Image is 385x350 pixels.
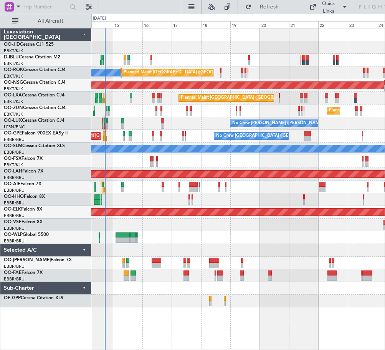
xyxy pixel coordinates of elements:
[4,55,19,60] span: D-IBLU
[4,169,43,174] a: OO-LAHFalcon 7X
[4,144,65,148] a: OO-SLMCessna Citation XLS
[4,118,64,123] a: OO-LUXCessna Citation CJ4
[4,207,21,212] span: OO-ELK
[4,42,54,47] a: OO-JIDCessna CJ1 525
[4,258,72,262] a: OO-[PERSON_NAME]Falcon 7X
[4,264,25,269] a: EBBR/BRU
[124,67,245,78] div: Planned Maint [GEOGRAPHIC_DATA] ([GEOGRAPHIC_DATA])
[4,187,25,193] a: EBBR/BRU
[4,220,21,224] span: OO-VSF
[4,200,25,206] a: EBBR/BRU
[289,21,318,28] div: 21
[4,149,25,155] a: EBBR/BRU
[4,175,25,181] a: EBBR/BRU
[4,73,23,79] a: EBKT/KJK
[4,207,42,212] a: OO-ELKFalcon 8X
[4,238,25,244] a: EBBR/BRU
[318,21,347,28] div: 22
[4,182,20,186] span: OO-AIE
[4,99,23,105] a: EBKT/KJK
[4,276,25,282] a: EBBR/BRU
[4,131,22,136] span: OO-GPE
[4,93,22,98] span: OO-LXA
[4,118,22,123] span: OO-LUX
[232,118,324,129] div: No Crew [PERSON_NAME] ([PERSON_NAME])
[4,137,25,143] a: EBBR/BRU
[4,55,60,60] a: D-IBLUCessna Citation M2
[4,296,63,300] a: OE-GPPCessna Citation XLS
[8,15,83,27] button: All Aircraft
[4,232,49,237] a: OO-WLPGlobal 5500
[4,61,23,66] a: EBKT/KJK
[20,18,81,24] span: All Aircraft
[348,21,377,28] div: 23
[4,48,23,54] a: EBKT/KJK
[4,258,51,262] span: OO-[PERSON_NAME]
[4,68,23,72] span: OO-ROK
[4,162,23,168] a: EBKT/KJK
[142,21,172,28] div: 16
[181,92,302,104] div: Planned Maint [GEOGRAPHIC_DATA] ([GEOGRAPHIC_DATA])
[230,21,259,28] div: 19
[4,80,23,85] span: OO-NSG
[4,144,22,148] span: OO-SLM
[4,80,66,85] a: OO-NSGCessna Citation CJ4
[23,1,68,13] input: Trip Number
[172,21,201,28] div: 17
[4,111,23,117] a: EBKT/KJK
[113,21,142,28] div: 15
[4,232,23,237] span: OO-WLP
[4,42,20,47] span: OO-JID
[4,68,66,72] a: OO-ROKCessna Citation CJ4
[4,226,25,231] a: EBBR/BRU
[4,93,64,98] a: OO-LXACessna Citation CJ4
[4,124,25,130] a: LFSN/ENC
[4,169,22,174] span: OO-LAH
[4,131,68,136] a: OO-GPEFalcon 900EX EASy II
[216,130,345,142] div: No Crew [GEOGRAPHIC_DATA] ([GEOGRAPHIC_DATA] National)
[253,4,286,10] span: Refresh
[306,1,352,13] button: Quick Links
[4,270,43,275] a: OO-FAEFalcon 7X
[4,270,21,275] span: OO-FAE
[4,213,25,219] a: EBBR/BRU
[4,156,43,161] a: OO-FSXFalcon 7X
[201,21,230,28] div: 18
[4,194,45,199] a: OO-HHOFalcon 8X
[4,194,24,199] span: OO-HHO
[84,21,113,28] div: 14
[4,156,21,161] span: OO-FSX
[4,106,66,110] a: OO-ZUNCessna Citation CJ4
[4,220,43,224] a: OO-VSFFalcon 8X
[4,182,41,186] a: OO-AIEFalcon 7X
[93,15,106,22] div: [DATE]
[242,1,288,13] button: Refresh
[4,296,21,300] span: OE-GPP
[4,86,23,92] a: EBKT/KJK
[260,21,289,28] div: 20
[4,106,23,110] span: OO-ZUN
